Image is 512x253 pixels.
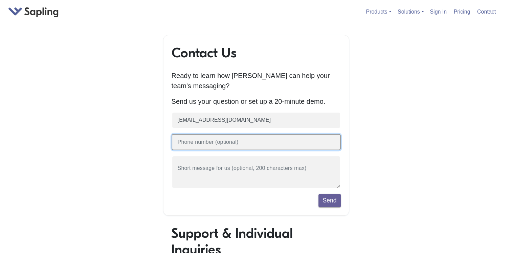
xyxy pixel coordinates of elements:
button: Send [318,194,340,207]
p: Send us your question or set up a 20-minute demo. [172,96,341,106]
a: Solutions [398,9,424,15]
a: Contact [474,6,498,17]
a: Pricing [451,6,473,17]
h1: Contact Us [172,45,341,61]
a: Products [366,9,391,15]
p: Ready to learn how [PERSON_NAME] can help your team's messaging? [172,71,341,91]
a: Sign In [427,6,449,17]
input: Phone number (optional) [172,134,341,151]
input: Business email (required) [172,112,341,129]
